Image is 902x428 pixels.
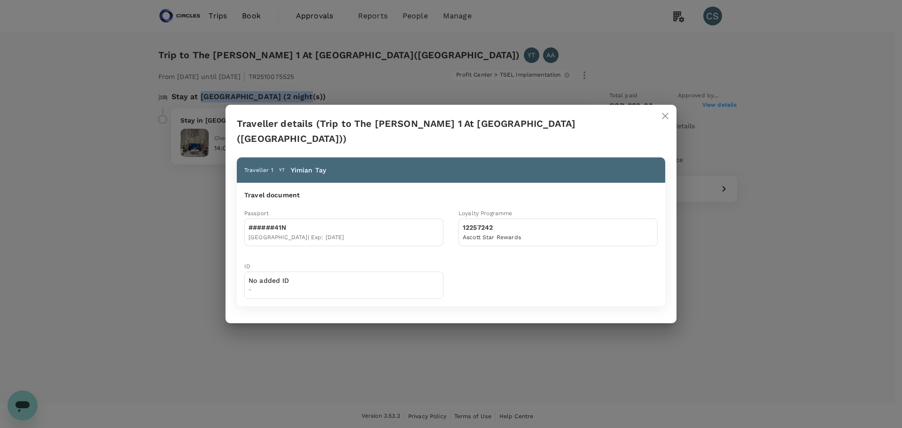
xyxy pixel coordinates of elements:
[249,276,289,285] p: No added ID
[459,210,513,217] span: Loyalty Programme
[244,263,250,270] span: ID
[244,190,658,201] h6: Travel document
[244,210,269,217] span: Passport
[463,233,521,242] div: Ascott Star Rewards
[291,165,327,175] p: Yimian Tay
[654,105,676,127] button: close
[279,167,285,173] p: YT
[249,233,344,242] div: [GEOGRAPHIC_DATA] | Exp: [DATE]
[463,223,521,233] div: 12257242
[249,285,289,295] span: -
[225,105,676,157] h2: Traveller details (Trip to The [PERSON_NAME] 1 At [GEOGRAPHIC_DATA]([GEOGRAPHIC_DATA]))
[244,167,273,173] span: Traveller 1
[249,223,344,233] div: ######41N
